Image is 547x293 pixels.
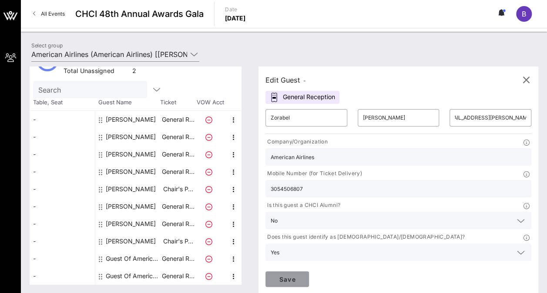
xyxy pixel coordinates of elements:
[106,128,156,146] div: Cedric Rockamore
[516,6,532,22] div: B
[106,250,161,267] div: Guest Of American Airlines
[28,7,70,21] a: All Events
[106,267,161,285] div: Guest Of American Airlines
[106,198,156,215] div: Michelle Hinds
[31,42,63,49] label: Select group
[106,111,156,128] div: Bree Galeano
[161,233,195,250] p: Chair's P…
[265,74,306,86] div: Edit Guest
[30,128,95,146] div: -
[41,10,65,17] span: All Events
[161,128,195,146] p: General R…
[265,212,531,229] div: No
[303,77,306,84] span: -
[64,67,129,77] div: Total Unassigned
[106,163,156,180] div: Juan Carlos Liscano
[161,180,195,198] p: Chair's P…
[132,67,139,77] div: 2
[30,250,95,267] div: -
[265,264,319,273] p: Dietary Restrictions
[161,250,195,267] p: General R…
[195,98,225,107] span: VOW Acct
[161,146,195,163] p: General R…
[106,215,156,233] div: Millicent Rone
[106,180,156,198] div: Juan Hinojosa
[106,146,156,163] div: Eduardo Angeles
[30,98,95,107] span: Table, Seat
[265,169,362,178] p: Mobile Number (for Ticket Delivery)
[265,91,339,104] div: General Reception
[30,180,95,198] div: -
[265,243,531,261] div: Yes
[30,146,95,163] div: -
[161,198,195,215] p: General R…
[30,111,95,128] div: -
[161,215,195,233] p: General R…
[272,276,302,283] span: Save
[160,98,195,107] span: Ticket
[225,14,246,23] p: [DATE]
[30,215,95,233] div: -
[30,198,95,215] div: -
[271,250,279,256] div: Yes
[30,163,95,180] div: -
[455,111,526,125] input: Email*
[265,271,309,287] button: Save
[30,267,95,285] div: -
[522,10,526,18] span: B
[161,111,195,128] p: General R…
[30,233,95,250] div: -
[271,111,342,125] input: First Name*
[161,267,195,285] p: General R…
[225,5,246,14] p: Date
[75,7,204,20] span: CHCI 48th Annual Awards Gala
[95,98,160,107] span: Guest Name
[265,137,328,146] p: Company/Organization
[265,233,465,242] p: Does this guest identify as [DEMOGRAPHIC_DATA]/[DEMOGRAPHIC_DATA]?
[161,163,195,180] p: General R…
[363,111,434,125] input: Last Name*
[265,201,340,210] p: Is this guest a CHCI Alumni?
[271,218,278,224] div: No
[106,233,156,250] div: Stephen Neuman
